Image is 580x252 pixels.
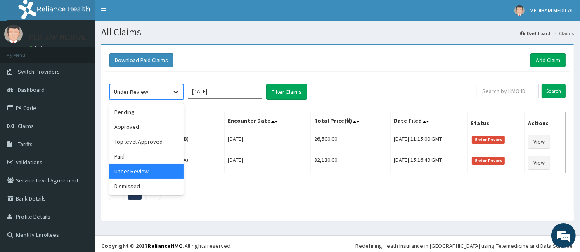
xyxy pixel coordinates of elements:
[15,41,33,62] img: d_794563401_company_1708531726252_794563401
[310,112,390,131] th: Total Price(₦)
[43,46,139,57] div: Chat with us now
[514,5,525,16] img: User Image
[542,84,566,98] input: Search
[391,152,467,173] td: [DATE] 15:16:49 GMT
[109,105,184,119] div: Pending
[109,119,184,134] div: Approved
[530,53,566,67] a: Add Claim
[472,157,505,164] span: Under Review
[225,131,311,152] td: [DATE]
[109,149,184,164] div: Paid
[391,112,467,131] th: Date Filed
[472,136,505,143] span: Under Review
[109,164,184,179] div: Under Review
[4,25,23,43] img: User Image
[29,33,87,41] p: MEDIBAM MEDICAL
[310,152,390,173] td: 32,130.00
[528,156,550,170] a: View
[109,53,173,67] button: Download Paid Claims
[477,84,539,98] input: Search by HMO ID
[109,134,184,149] div: Top level Approved
[4,166,157,195] textarea: Type your message and hit 'Enter'
[225,152,311,173] td: [DATE]
[114,88,148,96] div: Under Review
[520,30,550,37] a: Dashboard
[310,131,390,152] td: 26,500.00
[18,86,45,93] span: Dashboard
[18,68,60,75] span: Switch Providers
[29,45,49,51] a: Online
[188,84,262,99] input: Select Month and Year
[135,4,155,24] div: Minimize live chat window
[391,131,467,152] td: [DATE] 11:15:00 GMT
[225,112,311,131] th: Encounter Date
[109,179,184,194] div: Dismissed
[467,112,525,131] th: Status
[147,242,183,250] a: RelianceHMO
[266,84,307,100] button: Filter Claims
[355,242,574,250] div: Redefining Heath Insurance in [GEOGRAPHIC_DATA] using Telemedicine and Data Science!
[525,112,566,131] th: Actions
[101,27,574,37] h1: All Claims
[530,7,574,14] span: MEDIBAM MEDICAL
[528,135,550,149] a: View
[101,242,185,250] strong: Copyright © 2017 .
[48,74,114,157] span: We're online!
[551,30,574,37] li: Claims
[18,140,33,148] span: Tariffs
[18,122,34,130] span: Claims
